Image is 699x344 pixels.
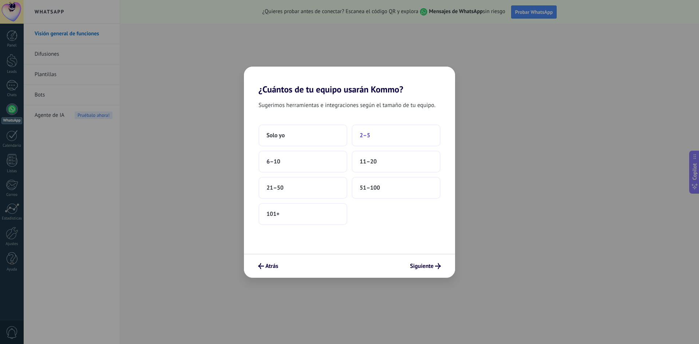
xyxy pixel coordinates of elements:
[266,184,284,191] span: 21–50
[258,177,347,199] button: 21–50
[352,124,441,146] button: 2–5
[255,260,281,272] button: Atrás
[352,177,441,199] button: 51–100
[360,132,370,139] span: 2–5
[258,203,347,225] button: 101+
[407,260,444,272] button: Siguiente
[266,210,280,218] span: 101+
[266,158,280,165] span: 6–10
[258,124,347,146] button: Solo yo
[266,132,285,139] span: Solo yo
[244,67,455,95] h2: ¿Cuántos de tu equipo usarán Kommo?
[360,184,380,191] span: 51–100
[360,158,377,165] span: 11–20
[265,264,278,269] span: Atrás
[352,151,441,173] button: 11–20
[258,151,347,173] button: 6–10
[258,100,435,110] span: Sugerimos herramientas e integraciones según el tamaño de tu equipo.
[410,264,434,269] span: Siguiente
